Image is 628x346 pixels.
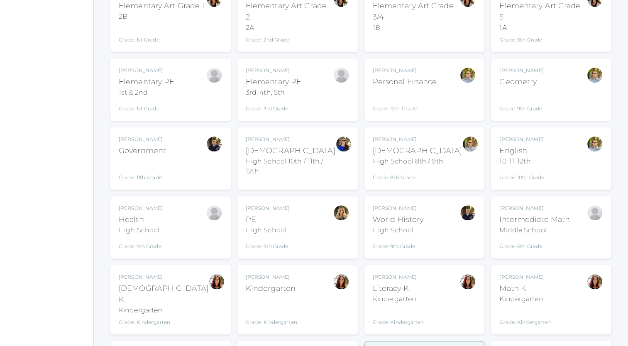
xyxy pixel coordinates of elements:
[499,170,544,181] div: Grade: 10th Grade
[499,294,551,304] div: Kindergarten
[208,273,225,290] div: Gina Pecor
[373,91,437,112] div: Grade: 12th Grade
[119,205,163,212] div: [PERSON_NAME]
[499,156,544,166] div: 10, 11, 12th
[373,205,423,212] div: [PERSON_NAME]
[499,239,570,250] div: Grade: 6th Grade
[246,23,333,33] div: 2A
[499,91,543,112] div: Grade: 9th Grade
[246,101,301,112] div: Grade: 3rd Grade
[119,136,166,143] div: [PERSON_NAME]
[206,67,222,83] div: Josh Bennett
[459,273,476,290] div: Gina Pecor
[246,67,301,74] div: [PERSON_NAME]
[246,0,333,23] div: Elementary Art Grade 2
[119,160,166,181] div: Grade: 11th Grade
[459,67,476,83] div: Kylen Braileanu
[119,0,204,12] div: Elementary Art Grade 1
[246,205,290,212] div: [PERSON_NAME]
[586,67,603,83] div: Kylen Braileanu
[462,136,479,152] div: Kylen Braileanu
[373,0,460,23] div: Elementary Art Grade 3/4
[119,145,166,156] div: Government
[373,23,460,33] div: 1B
[119,225,163,235] div: High School
[246,225,290,235] div: High School
[333,67,349,83] div: Josh Bennett
[499,136,544,143] div: [PERSON_NAME]
[499,283,551,294] div: Math K
[119,12,204,22] div: 2B
[246,136,335,143] div: [PERSON_NAME]
[373,170,462,181] div: Grade: 8th Grade
[499,23,586,33] div: 1A
[119,239,163,250] div: Grade: 9th Grade
[119,25,204,44] div: Grade: 1st Grade
[373,214,423,225] div: World History
[119,283,208,305] div: [DEMOGRAPHIC_DATA] K
[373,76,437,88] div: Personal Finance
[246,214,290,225] div: PE
[373,156,462,166] div: High School 8th / 9th
[333,205,349,221] div: Claudia Marosz
[499,225,570,235] div: Middle School
[246,297,297,326] div: Grade: Kindergarten
[246,76,301,88] div: Elementary PE
[206,205,222,221] div: Manuela Orban
[335,136,352,152] div: Stephanie Todhunter
[119,101,174,112] div: Grade: 1st Grade
[246,273,297,281] div: [PERSON_NAME]
[586,205,603,221] div: Bonnie Posey
[119,88,174,97] div: 1st & 2nd
[119,67,174,74] div: [PERSON_NAME]
[373,273,424,281] div: [PERSON_NAME]
[499,273,551,281] div: [PERSON_NAME]
[499,67,543,74] div: [PERSON_NAME]
[246,88,301,97] div: 3rd, 4th, 5th
[333,273,349,290] div: Gina Pecor
[499,307,551,326] div: Grade: Kindergarten
[373,145,462,156] div: [DEMOGRAPHIC_DATA]
[246,283,297,294] div: Kindergarten
[499,145,544,156] div: English
[119,319,208,326] div: Grade: Kindergarten
[373,67,437,74] div: [PERSON_NAME]
[246,239,290,250] div: Grade: 9th Grade
[373,307,424,326] div: Grade: Kindergarten
[499,0,586,23] div: Elementary Art Grade 5
[206,136,222,152] div: Richard Lepage
[246,156,335,176] div: High School 10th / 11th / 12th
[586,273,603,290] div: Gina Pecor
[373,283,424,294] div: Literacy K
[499,205,570,212] div: [PERSON_NAME]
[586,136,603,152] div: Kylen Braileanu
[373,225,423,235] div: High School
[373,136,462,143] div: [PERSON_NAME]
[499,76,543,88] div: Geometry
[373,294,424,304] div: Kindergarten
[246,145,335,156] div: [DEMOGRAPHIC_DATA]
[246,36,333,44] div: Grade: 2nd Grade
[459,205,476,221] div: Richard Lepage
[119,76,174,88] div: Elementary PE
[119,305,208,315] div: Kindergarten
[119,273,208,281] div: [PERSON_NAME]
[499,36,586,44] div: Grade: 5th Grade
[373,239,423,250] div: Grade: 9th Grade
[499,214,570,225] div: Intermediate Math
[119,214,163,225] div: Health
